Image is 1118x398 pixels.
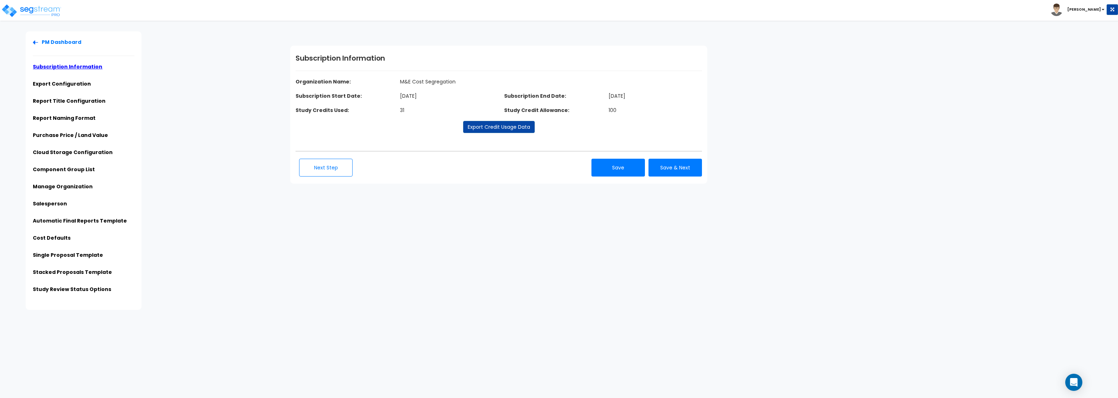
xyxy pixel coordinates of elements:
[33,132,108,139] a: Purchase Price / Land Value
[1067,7,1101,12] b: [PERSON_NAME]
[290,78,499,85] dt: Organization Name:
[290,107,395,114] dt: Study Credits Used:
[1050,4,1063,16] img: avatar.png
[603,107,708,114] dd: 100
[499,107,603,114] dt: Study Credit Allowance:
[591,159,645,177] button: Save
[33,234,71,241] a: Cost Defaults
[1065,374,1082,391] div: Open Intercom Messenger
[33,80,91,87] a: Export Configuration
[33,166,95,173] a: Component Group List
[33,217,127,224] a: Automatic Final Reports Template
[33,114,96,122] a: Report Naming Format
[395,92,499,99] dd: [DATE]
[33,63,102,70] a: Subscription Information
[33,251,103,259] a: Single Proposal Template
[33,149,113,156] a: Cloud Storage Configuration
[296,53,702,63] h1: Subscription Information
[33,269,112,276] a: Stacked Proposals Template
[33,286,111,293] a: Study Review Status Options
[395,78,603,85] dd: M&E Cost Segregation
[463,121,535,133] a: Export Credit Usage Data
[290,92,395,99] dt: Subscription Start Date:
[33,40,38,45] img: Back
[648,159,702,177] button: Save & Next
[499,92,603,99] dt: Subscription End Date:
[299,159,353,177] button: Next Step
[33,39,81,46] a: PM Dashboard
[33,200,67,207] a: Salesperson
[1,4,62,18] img: logo_pro_r.png
[395,107,499,114] dd: 31
[33,97,106,104] a: Report Title Configuration
[33,183,93,190] a: Manage Organization
[603,92,708,99] dd: [DATE]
